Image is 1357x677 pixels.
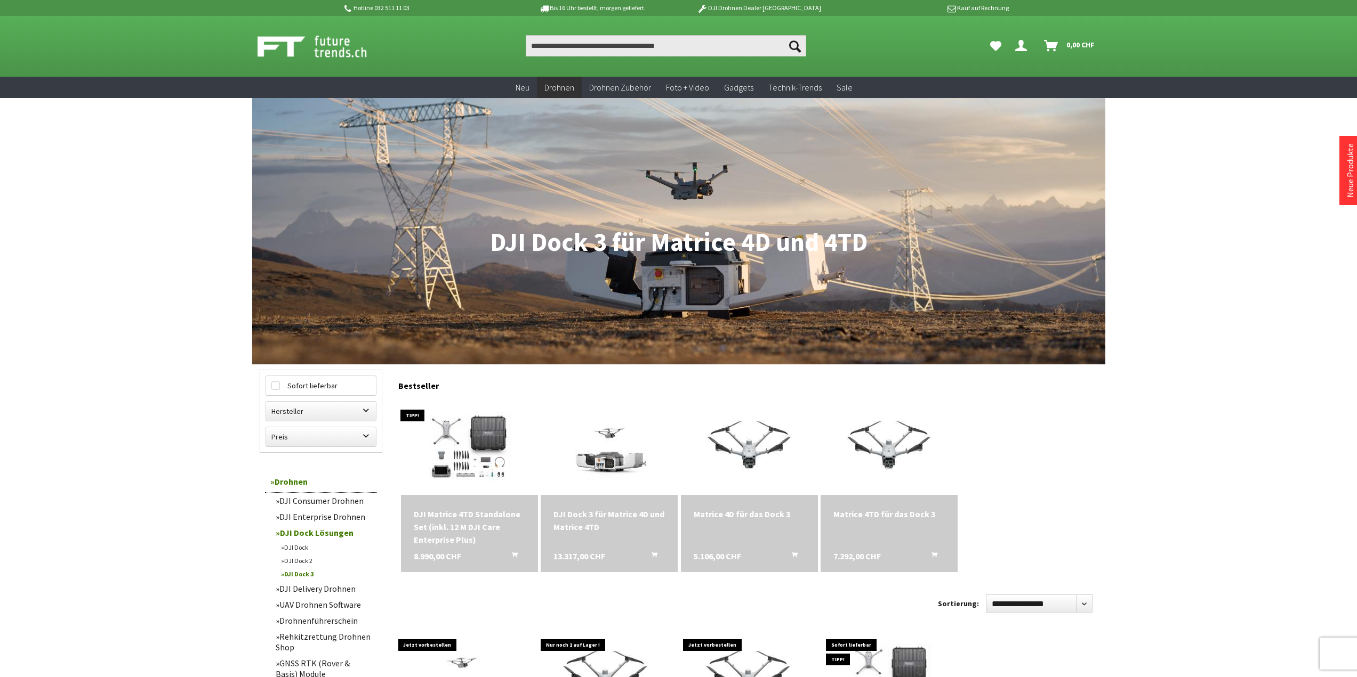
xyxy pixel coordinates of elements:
a: Foto + Video [659,77,717,99]
a: DJI Consumer Drohnen [270,493,377,509]
div: Bestseller [398,370,1098,396]
div: DJI Matrice 4TD Standalone Set (inkl. 12 M DJI Care Enterprise Plus) [414,508,525,546]
a: UAV Drohnen Software [270,597,377,613]
span: Drohnen Zubehör [589,82,651,93]
a: Meine Favoriten [985,35,1007,56]
div: DJI Dock 3 für Matrice 4D und Matrice 4TD [553,508,665,533]
label: Preis [266,427,376,446]
a: Drohnen [265,471,377,493]
p: Bis 16 Uhr bestellt, morgen geliefert. [509,2,676,14]
a: Drohnen Zubehör [582,77,659,99]
a: DJI Enterprise Drohnen [270,509,377,525]
a: Drohnen [537,77,582,99]
span: 8.990,00 CHF [414,550,461,562]
span: Sale [837,82,853,93]
a: DJI Dock Lösungen [270,525,377,541]
a: Gadgets [717,77,761,99]
img: DJI Matrice 4TD Standalone Set (inkl. 12 M DJI Care Enterprise Plus) [403,399,536,495]
a: Neu [508,77,537,99]
p: Hotline 032 511 11 03 [343,2,509,14]
input: Produkt, Marke, Kategorie, EAN, Artikelnummer… [526,35,806,56]
a: Sale [829,77,860,99]
a: Matrice 4D für das Dock 3 5.106,00 CHF In den Warenkorb [694,508,805,520]
label: Sofort lieferbar [266,376,376,395]
a: Matrice 4TD für das Dock 3 7.292,00 CHF In den Warenkorb [833,508,945,520]
span: Technik-Trends [768,82,822,93]
img: Matrice 4D für das Dock 3 [685,399,813,495]
span: 7.292,00 CHF [833,550,881,562]
a: Drohnenführerschein [270,613,377,629]
button: Suchen [784,35,806,56]
a: Rehkitzrettung Drohnen Shop [270,629,377,655]
img: Shop Futuretrends - zur Startseite wechseln [258,33,390,60]
a: DJI Dock 2 [276,554,377,567]
span: Foto + Video [666,82,709,93]
a: DJI Matrice 4TD Standalone Set (inkl. 12 M DJI Care Enterprise Plus) 8.990,00 CHF In den Warenkorb [414,508,525,546]
button: In den Warenkorb [499,550,524,564]
span: 13.317,00 CHF [553,550,605,562]
span: Gadgets [724,82,753,93]
h1: DJI Dock 3 für Matrice 4D und 4TD [260,229,1098,256]
label: Sortierung: [938,595,979,612]
div: Matrice 4TD für das Dock 3 [833,508,945,520]
label: Hersteller [266,402,376,421]
span: Drohnen [544,82,574,93]
a: Warenkorb [1040,35,1100,56]
span: Neu [516,82,529,93]
button: In den Warenkorb [638,550,664,564]
a: Technik-Trends [761,77,829,99]
span: 0,00 CHF [1066,36,1095,53]
a: DJI Dock 3 für Matrice 4D und Matrice 4TD 13.317,00 CHF In den Warenkorb [553,508,665,533]
a: DJI Delivery Drohnen [270,581,377,597]
button: In den Warenkorb [778,550,804,564]
div: Matrice 4D für das Dock 3 [694,508,805,520]
span: 5.106,00 CHF [694,550,741,562]
a: Dein Konto [1011,35,1035,56]
a: DJI Dock [276,541,377,554]
p: Kauf auf Rechnung [842,2,1009,14]
img: DJI Dock 3 für Matrice 4D und Matrice 4TD [561,399,657,495]
p: DJI Drohnen Dealer [GEOGRAPHIC_DATA] [676,2,842,14]
button: In den Warenkorb [918,550,944,564]
a: Neue Produkte [1345,143,1355,198]
img: Matrice 4TD für das Dock 3 [825,399,953,495]
a: DJI Dock 3 [276,567,377,581]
